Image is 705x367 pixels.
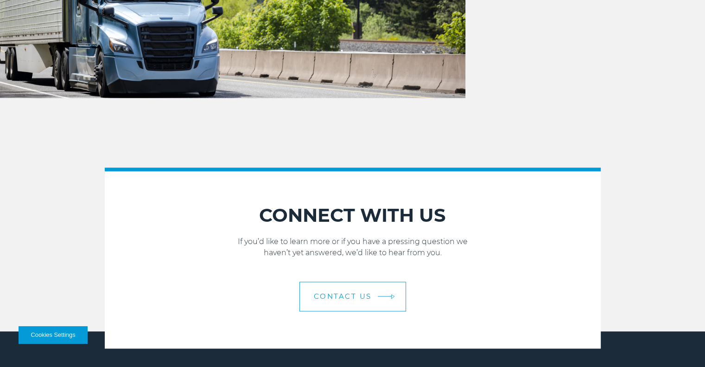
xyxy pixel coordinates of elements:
[105,204,601,227] h2: CONNECT WITH US
[314,293,372,300] span: Contact Us
[391,294,394,299] img: arrow
[105,236,601,258] p: If you’d like to learn more or if you have a pressing question we haven’t yet answered, we’d like...
[19,326,88,344] button: Cookies Settings
[299,282,406,311] a: Contact Us arrow arrow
